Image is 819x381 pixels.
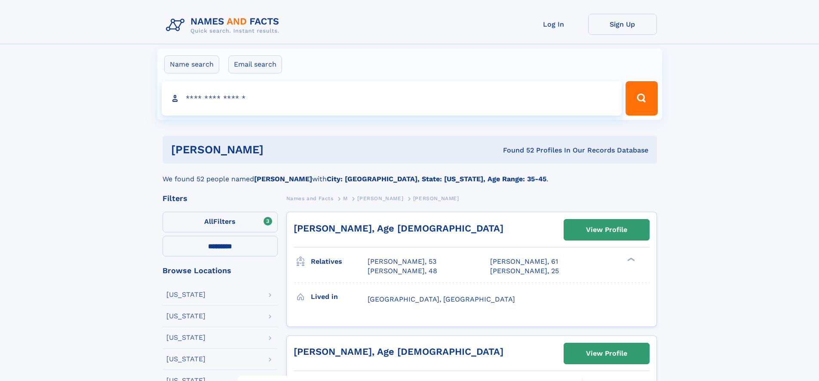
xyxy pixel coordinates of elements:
[588,14,657,35] a: Sign Up
[163,267,278,274] div: Browse Locations
[171,144,383,155] h1: [PERSON_NAME]
[163,195,278,202] div: Filters
[490,257,558,266] a: [PERSON_NAME], 61
[413,195,459,201] span: [PERSON_NAME]
[586,220,627,240] div: View Profile
[311,290,368,304] h3: Lived in
[343,193,348,204] a: M
[490,266,559,276] a: [PERSON_NAME], 25
[163,14,286,37] img: Logo Names and Facts
[383,146,648,155] div: Found 52 Profiles In Our Records Database
[164,55,219,73] label: Name search
[368,266,437,276] a: [PERSON_NAME], 48
[204,217,213,226] span: All
[625,257,635,262] div: ❯
[564,343,649,364] a: View Profile
[368,257,436,266] a: [PERSON_NAME], 53
[357,193,403,204] a: [PERSON_NAME]
[343,195,348,201] span: M
[166,313,206,320] div: [US_STATE]
[626,81,657,116] button: Search Button
[564,219,649,240] a: View Profile
[254,175,312,183] b: [PERSON_NAME]
[286,193,334,204] a: Names and Facts
[163,164,657,184] div: We found 52 people named with .
[294,223,503,234] a: [PERSON_NAME], Age [DEMOGRAPHIC_DATA]
[228,55,282,73] label: Email search
[311,254,368,269] h3: Relatives
[166,356,206,363] div: [US_STATE]
[327,175,546,183] b: City: [GEOGRAPHIC_DATA], State: [US_STATE], Age Range: 35-45
[166,291,206,298] div: [US_STATE]
[519,14,588,35] a: Log In
[586,344,627,363] div: View Profile
[166,334,206,341] div: [US_STATE]
[163,212,278,232] label: Filters
[162,81,622,116] input: search input
[294,346,503,357] a: [PERSON_NAME], Age [DEMOGRAPHIC_DATA]
[357,195,403,201] span: [PERSON_NAME]
[368,295,515,303] span: [GEOGRAPHIC_DATA], [GEOGRAPHIC_DATA]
